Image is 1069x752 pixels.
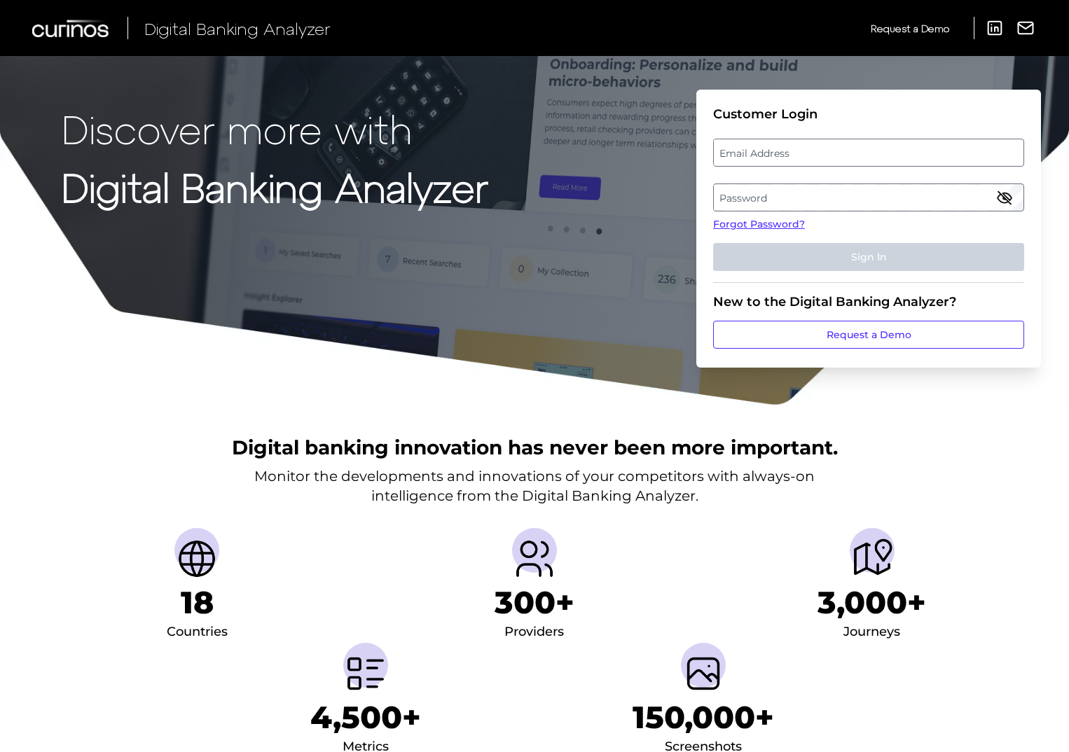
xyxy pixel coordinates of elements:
[713,294,1024,309] div: New to the Digital Banking Analyzer?
[843,621,900,643] div: Journeys
[62,163,488,210] strong: Digital Banking Analyzer
[871,22,949,34] span: Request a Demo
[714,140,1023,165] label: Email Address
[714,185,1023,210] label: Password
[818,584,926,621] h1: 3,000+
[167,621,228,643] div: Countries
[713,243,1024,271] button: Sign In
[850,536,895,581] img: Journeys
[62,106,488,151] p: Discover more with
[713,217,1024,232] a: Forgot Password?
[871,17,949,40] a: Request a Demo
[495,584,574,621] h1: 300+
[504,621,564,643] div: Providers
[681,651,726,696] img: Screenshots
[633,699,774,736] h1: 150,000+
[32,20,111,37] img: Curinos
[144,18,331,39] span: Digital Banking Analyzer
[343,651,388,696] img: Metrics
[713,321,1024,349] a: Request a Demo
[181,584,214,621] h1: 18
[174,536,219,581] img: Countries
[713,106,1024,122] div: Customer Login
[310,699,421,736] h1: 4,500+
[512,536,557,581] img: Providers
[232,434,838,461] h2: Digital banking innovation has never been more important.
[254,466,815,506] p: Monitor the developments and innovations of your competitors with always-on intelligence from the...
